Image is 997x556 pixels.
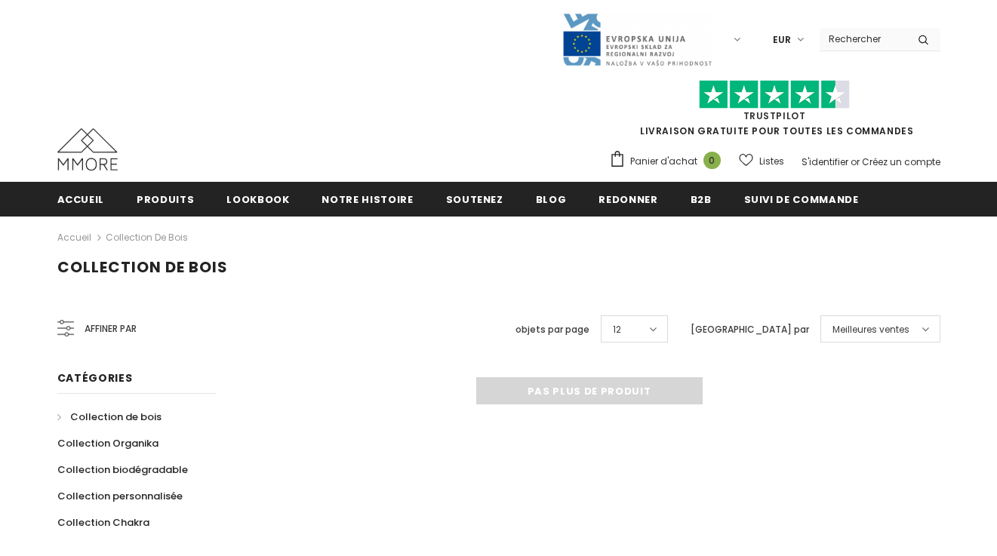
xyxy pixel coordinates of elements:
[703,152,721,169] span: 0
[743,109,806,122] a: TrustPilot
[691,182,712,216] a: B2B
[57,462,188,477] span: Collection biodégradable
[57,182,105,216] a: Accueil
[613,322,621,337] span: 12
[57,404,162,430] a: Collection de bois
[85,321,137,337] span: Affiner par
[57,515,149,530] span: Collection Chakra
[609,150,728,173] a: Panier d'achat 0
[57,192,105,207] span: Accueil
[57,256,228,278] span: Collection de bois
[820,28,906,50] input: Search Site
[759,154,784,169] span: Listes
[744,192,859,207] span: Suivi de commande
[609,87,940,137] span: LIVRAISON GRATUITE POUR TOUTES LES COMMANDES
[57,509,149,536] a: Collection Chakra
[70,410,162,424] span: Collection de bois
[57,483,183,509] a: Collection personnalisée
[862,155,940,168] a: Créez un compte
[773,32,791,48] span: EUR
[322,192,413,207] span: Notre histoire
[744,182,859,216] a: Suivi de commande
[226,192,289,207] span: Lookbook
[691,192,712,207] span: B2B
[599,182,657,216] a: Redonner
[739,148,784,174] a: Listes
[57,370,133,386] span: Catégories
[630,154,697,169] span: Panier d'achat
[562,32,712,45] a: Javni Razpis
[57,436,158,450] span: Collection Organika
[57,128,118,170] img: Cas MMORE
[832,322,909,337] span: Meilleures ventes
[599,192,657,207] span: Redonner
[226,182,289,216] a: Lookbook
[851,155,860,168] span: or
[802,155,848,168] a: S'identifier
[106,231,188,244] a: Collection de bois
[536,182,567,216] a: Blog
[536,192,567,207] span: Blog
[515,322,589,337] label: objets par page
[57,489,183,503] span: Collection personnalisée
[322,182,413,216] a: Notre histoire
[57,430,158,456] a: Collection Organika
[57,229,91,247] a: Accueil
[446,192,503,207] span: soutenez
[137,192,194,207] span: Produits
[137,182,194,216] a: Produits
[562,12,712,67] img: Javni Razpis
[691,322,809,337] label: [GEOGRAPHIC_DATA] par
[446,182,503,216] a: soutenez
[57,456,188,483] a: Collection biodégradable
[699,80,850,109] img: Faites confiance aux étoiles pilotes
